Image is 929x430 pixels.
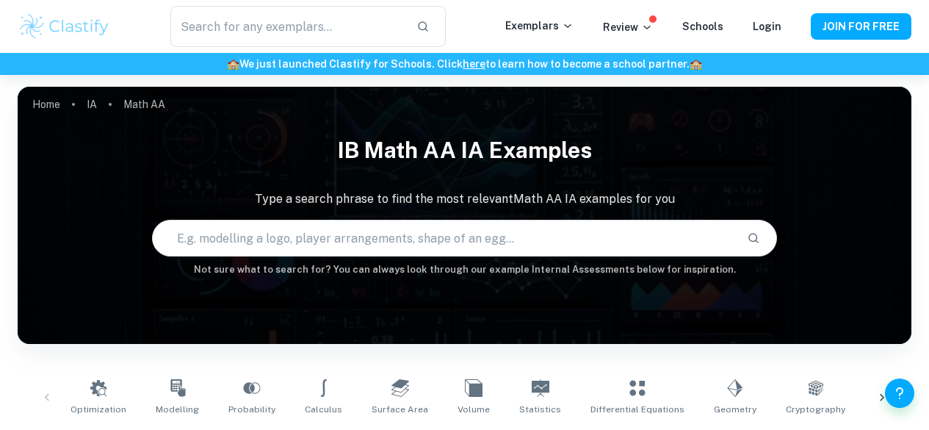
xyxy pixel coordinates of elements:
span: Probability [228,403,275,416]
h1: IB Math AA IA examples [18,128,911,173]
p: Math AA [123,96,165,112]
span: Calculus [305,403,342,416]
a: here [463,58,485,70]
span: Geometry [714,403,756,416]
span: Modelling [156,403,199,416]
input: E.g. modelling a logo, player arrangements, shape of an egg... [153,218,736,259]
p: Review [603,19,653,35]
span: 🏫 [227,58,239,70]
a: IA [87,94,97,115]
span: Cryptography [786,403,845,416]
span: Surface Area [372,403,428,416]
input: Search for any exemplars... [170,6,405,47]
button: Search [741,226,766,251]
span: Volume [458,403,490,416]
span: Differential Equations [590,403,684,416]
h6: Not sure what to search for? You can always look through our example Internal Assessments below f... [18,262,911,277]
img: Clastify logo [18,12,111,41]
h6: We just launched Clastify for Schools. Click to learn how to become a school partner. [3,56,926,72]
p: Exemplars [505,18,574,34]
span: Statistics [519,403,561,416]
a: Schools [682,21,723,32]
a: Login [753,21,781,32]
span: 🏫 [690,58,702,70]
p: Type a search phrase to find the most relevant Math AA IA examples for you [18,190,911,208]
button: Help and Feedback [885,379,914,408]
span: Optimization [71,403,126,416]
a: Home [32,94,60,115]
button: JOIN FOR FREE [811,13,911,40]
